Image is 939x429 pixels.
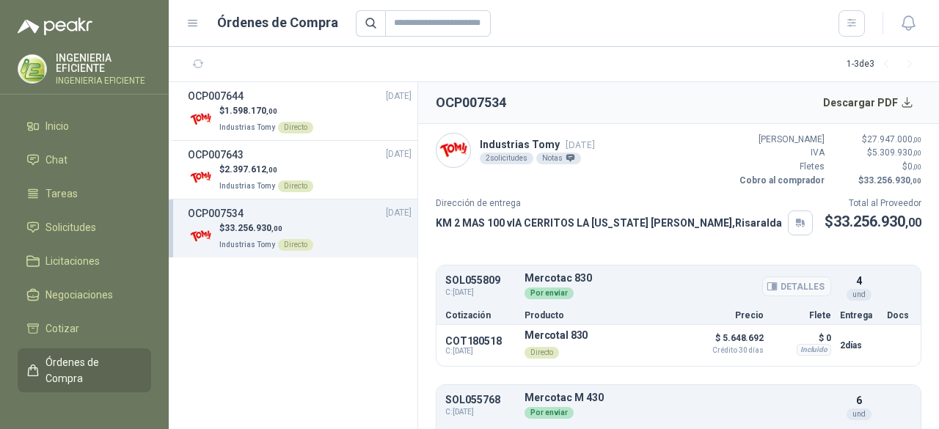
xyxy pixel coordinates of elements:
[266,107,277,115] span: ,00
[840,311,878,320] p: Entrega
[219,123,275,131] span: Industrias Tomy
[797,344,831,356] div: Incluido
[224,106,277,116] span: 1.598.170
[872,147,921,158] span: 5.309.930
[445,347,516,356] span: C: [DATE]
[45,287,113,303] span: Negociaciones
[525,287,574,299] div: Por enviar
[18,55,46,83] img: Company Logo
[45,253,100,269] span: Licitaciones
[18,247,151,275] a: Licitaciones
[825,210,921,233] p: $
[271,224,282,232] span: ,00
[910,177,921,185] span: ,00
[217,12,338,33] h1: Órdenes de Compra
[188,205,244,221] h3: OCP007534
[18,180,151,208] a: Tareas
[536,153,581,164] div: Notas
[436,197,813,210] p: Dirección de entrega
[833,160,921,174] p: $
[445,406,516,418] span: C: [DATE]
[445,395,516,406] p: SOL055768
[266,166,277,174] span: ,00
[18,112,151,140] a: Inicio
[188,205,412,252] a: OCP007534[DATE] Company Logo$33.256.930,00Industrias TomyDirecto
[847,289,872,301] div: und
[867,134,921,144] span: 27.947.000
[833,174,921,188] p: $
[219,221,313,235] p: $
[436,215,782,231] p: KM 2 MAS 100 vIA CERRITOS LA [US_STATE] [PERSON_NAME] , Risaralda
[224,223,282,233] span: 33.256.930
[863,175,921,186] span: 33.256.930
[445,275,516,286] p: SOL055809
[737,146,825,160] p: IVA
[188,88,412,134] a: OCP007644[DATE] Company Logo$1.598.170,00Industrias TomyDirecto
[386,89,412,103] span: [DATE]
[525,273,831,284] p: Mercotac 830
[856,273,862,289] p: 4
[913,163,921,171] span: ,00
[188,165,213,191] img: Company Logo
[188,147,244,163] h3: OCP007643
[56,76,151,85] p: INGENIERIA EFICIENTE
[18,281,151,309] a: Negociaciones
[907,161,921,172] span: 0
[18,18,92,35] img: Logo peakr
[480,136,595,153] p: Industrias Tomy
[45,219,96,235] span: Solicitudes
[188,147,412,193] a: OCP007643[DATE] Company Logo$2.397.612,00Industrias TomyDirecto
[278,122,313,133] div: Directo
[825,197,921,210] p: Total al Proveedor
[278,180,313,192] div: Directo
[833,213,921,230] span: 33.256.930
[887,311,912,320] p: Docs
[840,337,878,354] p: 2 días
[737,133,825,147] p: [PERSON_NAME]
[480,153,533,164] div: 2 solicitudes
[913,136,921,144] span: ,00
[445,335,516,347] p: COT180518
[772,311,831,320] p: Flete
[188,106,213,132] img: Company Logo
[56,53,151,73] p: INGENIERIA EFICIENTE
[45,354,137,386] span: Órdenes de Compra
[18,146,151,174] a: Chat
[45,186,78,202] span: Tareas
[188,224,213,249] img: Company Logo
[772,329,831,347] p: $ 0
[18,213,151,241] a: Solicitudes
[847,408,872,420] div: und
[45,152,67,168] span: Chat
[278,239,313,251] div: Directo
[436,92,506,113] h2: OCP007534
[386,147,412,161] span: [DATE]
[45,320,79,337] span: Cotizar
[690,347,764,354] span: Crédito 30 días
[219,163,313,177] p: $
[737,160,825,174] p: Fletes
[445,311,516,320] p: Cotización
[386,206,412,220] span: [DATE]
[18,348,151,392] a: Órdenes de Compra
[188,88,244,104] h3: OCP007644
[525,311,682,320] p: Producto
[525,407,574,419] div: Por enviar
[905,216,921,230] span: ,00
[833,133,921,147] p: $
[525,329,588,341] p: Mercotal 830
[737,174,825,188] p: Cobro al comprador
[436,133,470,167] img: Company Logo
[815,88,922,117] button: Descargar PDF
[566,139,595,150] span: [DATE]
[45,118,69,134] span: Inicio
[833,146,921,160] p: $
[525,392,831,403] p: Mercotac M 430
[224,164,277,175] span: 2.397.612
[219,241,275,249] span: Industrias Tomy
[445,287,516,298] span: C: [DATE]
[219,182,275,190] span: Industrias Tomy
[219,104,313,118] p: $
[847,53,921,76] div: 1 - 3 de 3
[690,329,764,354] p: $ 5.648.692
